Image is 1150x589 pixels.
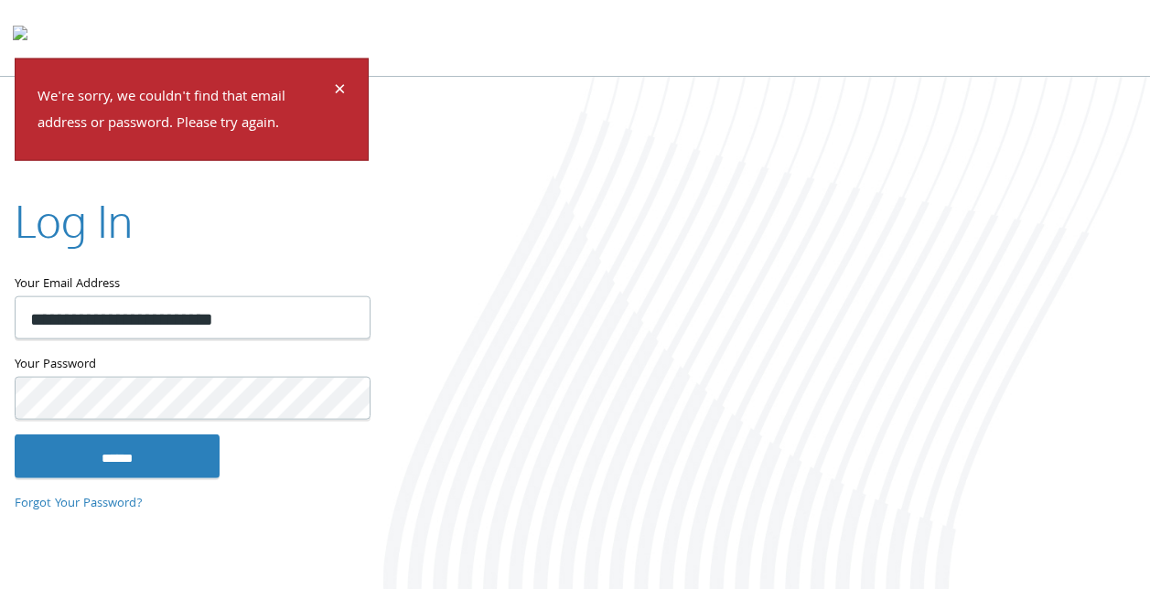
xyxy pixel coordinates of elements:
[15,189,133,251] h2: Log In
[15,494,143,514] a: Forgot Your Password?
[334,81,346,103] button: Dismiss alert
[13,19,27,56] img: todyl-logo-dark.svg
[15,353,369,376] label: Your Password
[334,74,346,110] span: ×
[38,85,331,138] p: We're sorry, we couldn't find that email address or password. Please try again.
